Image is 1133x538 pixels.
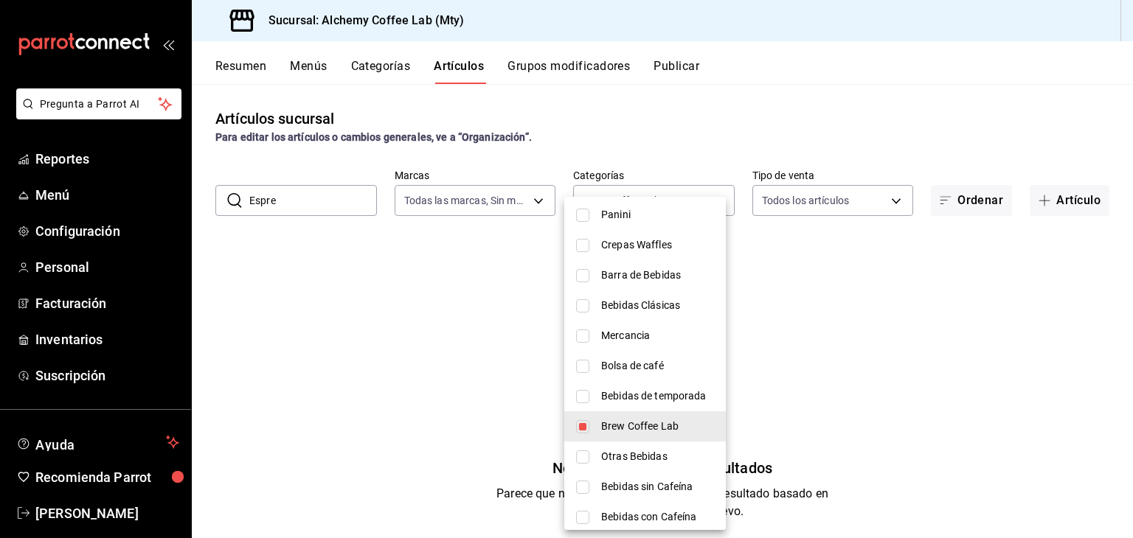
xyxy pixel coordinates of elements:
span: Bebidas de temporada [601,388,714,404]
span: Otras Bebidas [601,449,714,464]
span: Bolsa de café [601,358,714,374]
span: Panini [601,207,714,223]
span: Brew Coffee Lab [601,419,714,434]
span: Bebidas con Cafeína [601,509,714,525]
span: Bebidas Clásicas [601,298,714,313]
span: Barra de Bebidas [601,268,714,283]
span: Mercancia [601,328,714,343]
span: Crepas Waffles [601,237,714,253]
span: Bebidas sin Cafeína [601,479,714,495]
